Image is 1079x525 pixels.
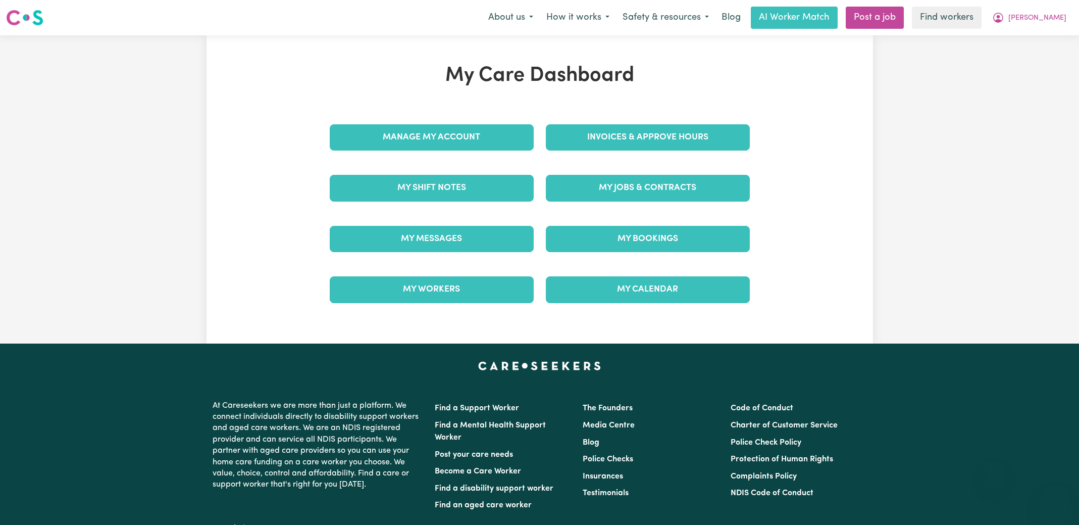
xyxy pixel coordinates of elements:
[583,421,635,429] a: Media Centre
[731,489,813,497] a: NDIS Code of Conduct
[751,7,838,29] a: AI Worker Match
[986,7,1073,28] button: My Account
[330,226,534,252] a: My Messages
[435,501,532,509] a: Find an aged care worker
[715,7,747,29] a: Blog
[731,404,793,412] a: Code of Conduct
[478,362,601,370] a: Careseekers home page
[583,404,633,412] a: The Founders
[583,472,623,481] a: Insurances
[540,7,616,28] button: How it works
[330,175,534,201] a: My Shift Notes
[616,7,715,28] button: Safety & resources
[912,7,982,29] a: Find workers
[583,439,599,447] a: Blog
[546,124,750,151] a: Invoices & Approve Hours
[435,404,519,412] a: Find a Support Worker
[435,467,521,475] a: Become a Care Worker
[482,7,540,28] button: About us
[985,460,1005,481] iframe: Close message
[330,276,534,303] a: My Workers
[546,175,750,201] a: My Jobs & Contracts
[546,226,750,252] a: My Bookings
[1039,485,1071,517] iframe: Button to launch messaging window
[731,421,838,429] a: Charter of Customer Service
[435,451,513,459] a: Post your care needs
[6,9,43,27] img: Careseekers logo
[583,489,629,497] a: Testimonials
[731,472,797,481] a: Complaints Policy
[435,421,546,442] a: Find a Mental Health Support Worker
[846,7,904,29] a: Post a job
[546,276,750,303] a: My Calendar
[731,455,833,463] a: Protection of Human Rights
[330,124,534,151] a: Manage My Account
[435,485,553,493] a: Find a disability support worker
[1008,13,1066,24] span: [PERSON_NAME]
[583,455,633,463] a: Police Checks
[324,64,756,88] h1: My Care Dashboard
[6,6,43,29] a: Careseekers logo
[213,396,423,495] p: At Careseekers we are more than just a platform. We connect individuals directly to disability su...
[731,439,801,447] a: Police Check Policy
